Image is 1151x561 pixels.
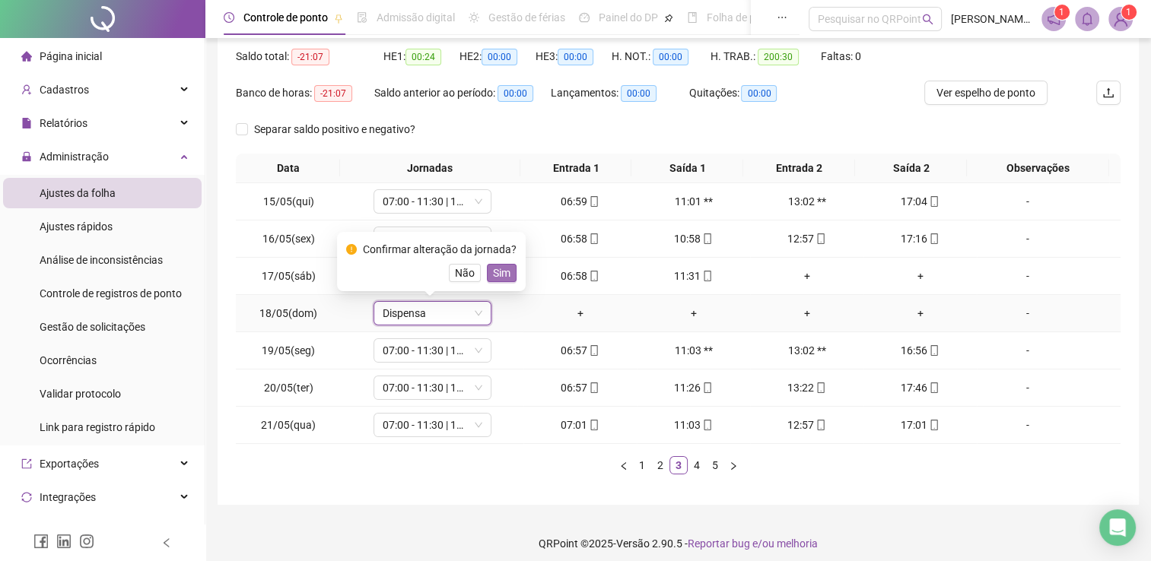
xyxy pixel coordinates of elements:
[587,196,599,207] span: mobile
[634,457,650,474] a: 1
[383,376,482,399] span: 07:00 - 11:30 | 13:00 - 17:00
[40,458,99,470] span: Exportações
[870,417,971,433] div: 17:01
[621,85,657,102] span: 00:00
[701,382,713,393] span: mobile
[924,81,1048,105] button: Ver espelho de ponto
[383,302,482,325] span: Dispensa
[756,379,857,396] div: 13:22
[488,11,565,24] span: Gestão de férias
[529,379,631,396] div: 06:57
[701,233,713,244] span: mobile
[248,121,421,138] span: Separar saldo positivo e negativo?
[79,534,94,549] span: instagram
[40,287,182,300] span: Controle de registros de ponto
[777,12,787,23] span: ellipsis
[688,84,799,102] div: Quitações:
[263,195,314,208] span: 15/05(qui)
[21,458,32,469] span: export
[758,49,799,65] span: 200:30
[56,534,72,549] span: linkedin
[383,227,482,250] span: 07:00 - 11:30 | 13:00 - 17:00
[1126,7,1131,17] span: 1
[724,456,742,474] button: right
[619,461,628,471] span: left
[259,307,317,319] span: 18/05(dom)
[236,48,383,65] div: Saldo total:
[983,268,1073,284] div: -
[821,50,861,62] span: Faltas: 0
[587,345,599,356] span: mobile
[983,230,1073,247] div: -
[643,268,744,284] div: 11:31
[474,346,483,355] span: down
[707,457,723,474] a: 5
[40,117,87,129] span: Relatórios
[21,151,32,162] span: lock
[314,85,352,102] span: -21:07
[756,305,857,322] div: +
[40,220,113,233] span: Ajustes rápidos
[743,154,855,183] th: Entrada 2
[449,264,481,282] button: Não
[688,457,705,474] a: 4
[983,379,1073,396] div: -
[814,420,826,430] span: mobile
[927,382,940,393] span: mobile
[587,271,599,281] span: mobile
[633,456,651,474] li: 1
[612,48,711,65] div: H. NOT.:
[983,342,1073,359] div: -
[363,241,517,258] div: Confirmar alteração da jornada?
[520,154,632,183] th: Entrada 1
[1121,5,1137,20] sup: Atualize o seu contato no menu Meus Dados
[711,48,821,65] div: H. TRAB.:
[1109,8,1132,30] img: 88681
[529,268,631,284] div: 06:58
[967,154,1109,183] th: Observações
[983,305,1073,322] div: -
[529,342,631,359] div: 06:57
[927,196,940,207] span: mobile
[474,309,483,318] span: down
[243,11,328,24] span: Controle de ponto
[334,14,343,23] span: pushpin
[688,537,818,550] span: Reportar bug e/ou melhoria
[1054,5,1070,20] sup: 1
[870,268,971,284] div: +
[383,339,482,362] span: 07:00 - 11:30 | 13:00 - 17:00
[616,537,650,550] span: Versão
[40,50,102,62] span: Página inicial
[936,84,1035,101] span: Ver espelho de ponto
[756,417,857,433] div: 12:57
[687,12,698,23] span: book
[855,154,967,183] th: Saída 2
[631,154,743,183] th: Saída 1
[579,12,590,23] span: dashboard
[1080,12,1094,26] span: bell
[652,457,669,474] a: 2
[236,154,340,183] th: Data
[927,345,940,356] span: mobile
[482,49,517,65] span: 00:00
[1099,509,1136,546] div: Open Intercom Messenger
[1102,87,1114,99] span: upload
[459,48,536,65] div: HE 2:
[973,160,1103,176] span: Observações
[643,230,744,247] div: 10:58
[529,305,631,322] div: +
[40,84,89,96] span: Cadastros
[474,383,483,392] span: down
[21,118,32,128] span: file
[21,51,32,62] span: home
[870,193,971,210] div: 17:04
[40,321,145,333] span: Gestão de solicitações
[340,154,520,183] th: Jornadas
[741,85,777,102] span: 00:00
[40,354,97,366] span: Ocorrências
[224,12,234,23] span: clock-circle
[670,457,687,474] a: 3
[724,456,742,474] li: Próxima página
[455,265,475,281] span: Não
[405,49,441,65] span: 00:24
